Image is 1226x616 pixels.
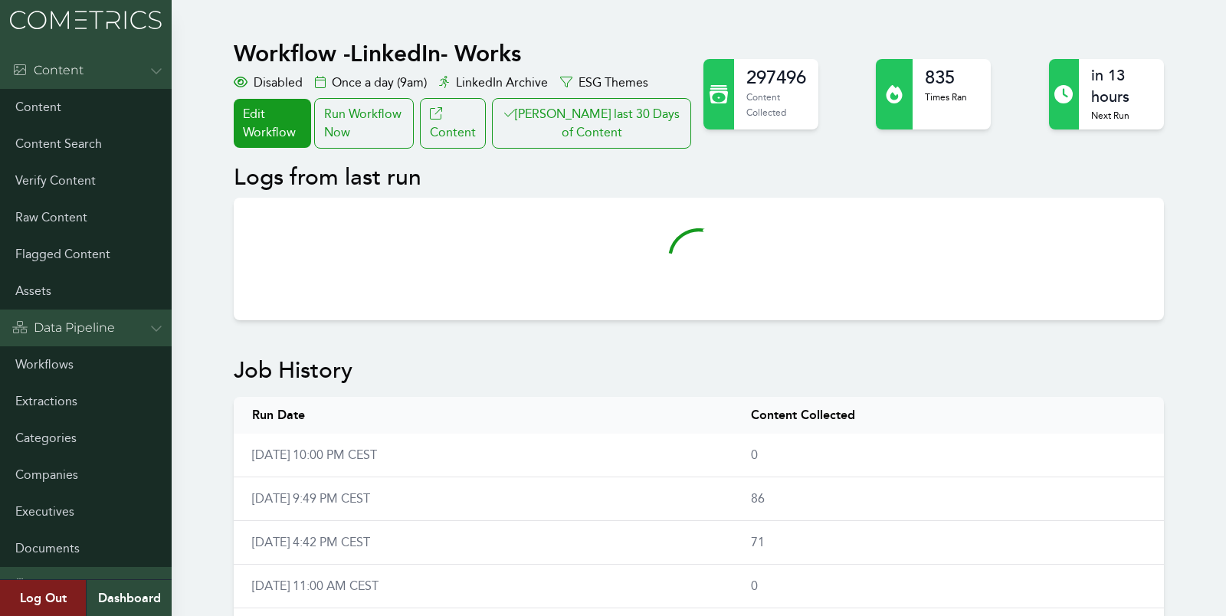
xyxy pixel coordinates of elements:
a: Dashboard [86,580,172,616]
div: Admin [12,576,75,595]
div: Content [12,61,84,80]
h1: Workflow - LinkedIn- Works [234,40,694,67]
div: Data Pipeline [12,319,115,337]
td: 86 [733,477,1163,521]
h2: 297496 [746,65,806,90]
button: [PERSON_NAME] last 30 Days of Content [492,98,691,149]
a: [DATE] 11:00 AM CEST [252,578,379,593]
td: 71 [733,521,1163,565]
p: Times Ran [925,90,967,105]
h2: Job History [234,357,1163,385]
p: Content Collected [746,90,806,120]
p: Next Run [1091,108,1151,123]
a: Edit Workflow [234,99,310,148]
a: [DATE] 10:00 PM CEST [252,447,377,462]
a: Content [420,98,486,149]
a: [DATE] 9:49 PM CEST [252,491,370,506]
th: Content Collected [733,397,1163,434]
div: Once a day (9am) [315,74,427,92]
div: ESG Themes [560,74,648,92]
td: 0 [733,434,1163,477]
svg: audio-loading [668,228,729,290]
div: LinkedIn Archive [439,74,548,92]
div: Disabled [234,74,303,92]
th: Run Date [234,397,733,434]
h2: in 13 hours [1091,65,1151,108]
h2: 835 [925,65,967,90]
div: Run Workflow Now [314,98,414,149]
td: 0 [733,565,1163,608]
h2: Logs from last run [234,164,1163,192]
a: [DATE] 4:42 PM CEST [252,535,370,549]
